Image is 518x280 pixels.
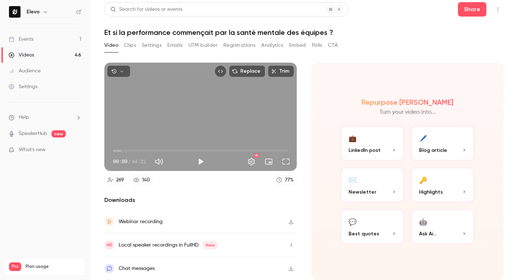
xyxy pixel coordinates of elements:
div: 🔑 [419,174,427,185]
div: Settings [9,83,37,90]
span: 00:00 [113,158,127,165]
button: Settings [244,154,259,169]
span: new [51,130,66,137]
a: 269 [104,175,127,185]
span: Ask Ai... [419,230,436,238]
button: Replace [229,66,265,77]
div: 🖊️ [419,132,427,144]
button: Mute [152,154,166,169]
h2: Repurpose [PERSON_NAME] [362,98,453,107]
button: Registrations [223,40,255,51]
span: Blog article [419,146,447,154]
div: Videos [9,51,34,59]
p: Turn your video into... [380,108,436,117]
img: Elevo [9,6,21,18]
span: Help [19,114,29,121]
button: Embed video [215,66,226,77]
a: 77% [273,175,297,185]
button: Video [104,40,118,51]
span: Highlights [419,188,443,196]
button: 🔑Highlights [410,167,475,203]
iframe: Noticeable Trigger [73,147,81,153]
button: Top Bar Actions [492,4,504,15]
button: 🤖Ask Ai... [410,209,475,245]
span: Pro [9,262,21,271]
div: Search for videos or events [110,6,182,13]
button: CTA [328,40,338,51]
span: Newsletter [349,188,376,196]
div: 77 % [285,176,294,184]
button: Trim [268,66,294,77]
li: help-dropdown-opener [9,114,81,121]
button: 🖊️Blog article [410,125,475,161]
button: Share [458,2,486,17]
button: ✉️Newsletter [340,167,405,203]
h2: Downloads [104,196,297,204]
a: SpeakerHub [19,130,47,137]
button: Emails [167,40,182,51]
h1: Et si la performance commençait par la santé mentale des équipes ? [104,28,504,37]
h6: Elevo [27,8,40,15]
button: Settings [142,40,162,51]
span: 44:32 [132,158,146,165]
button: 💬Best quotes [340,209,405,245]
span: Best quotes [349,230,379,238]
a: 140 [130,175,153,185]
span: Plan usage [26,264,81,270]
div: 140 [142,176,150,184]
span: What's new [19,146,46,154]
div: 269 [116,176,124,184]
button: Full screen [279,154,293,169]
div: 💼 [349,132,356,144]
div: 00:00 [113,158,146,165]
div: HD [254,153,259,158]
div: Chat messages [119,264,155,273]
div: 🤖 [419,216,427,227]
button: Turn on miniplayer [262,154,276,169]
span: / [128,158,131,165]
div: Audience [9,67,41,74]
button: Analytics [261,40,283,51]
div: 💬 [349,216,356,227]
button: Embed [289,40,306,51]
div: Events [9,36,33,43]
span: LinkedIn post [349,146,381,154]
div: Webinar recording [119,217,163,226]
button: Play [194,154,208,169]
button: Clips [124,40,136,51]
button: Polls [312,40,322,51]
div: ✉️ [349,174,356,185]
button: 💼LinkedIn post [340,125,405,161]
span: New [203,241,218,249]
button: UTM builder [188,40,218,51]
div: Local speaker recordings in FullHD [119,241,218,249]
